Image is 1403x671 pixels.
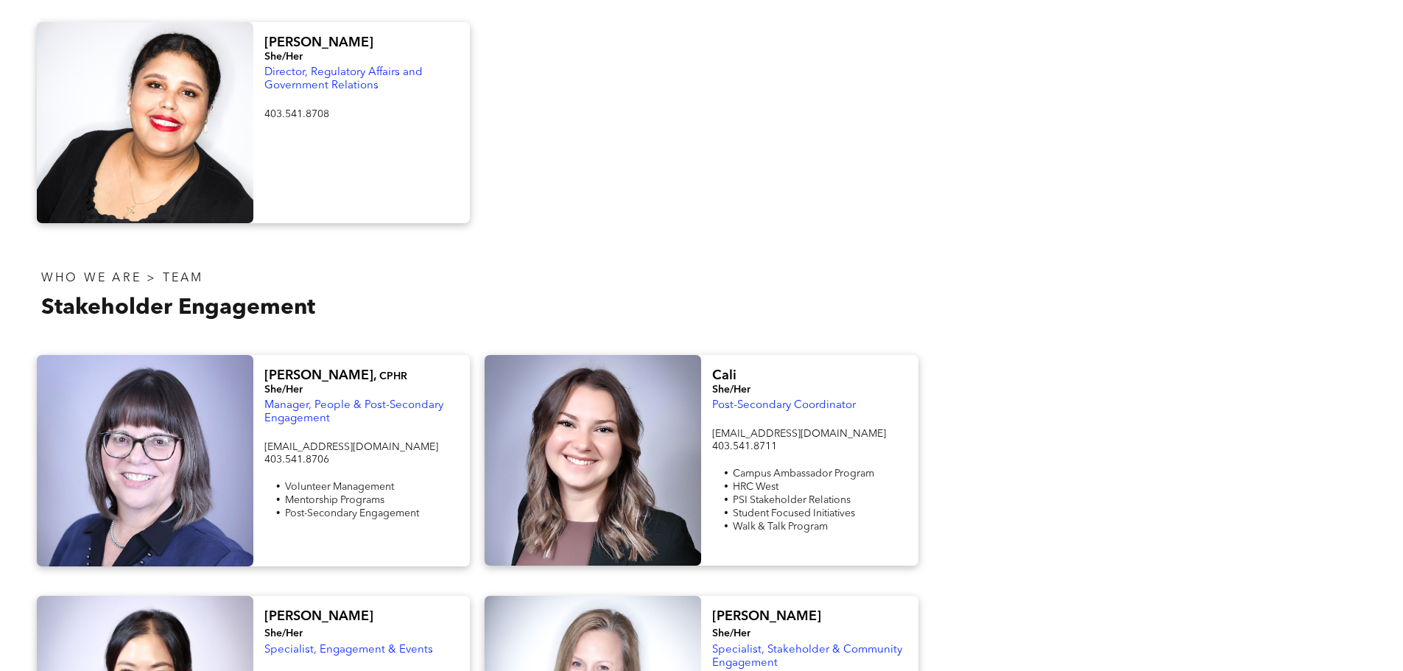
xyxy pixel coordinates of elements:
span: [EMAIL_ADDRESS][DOMAIN_NAME] [264,442,438,452]
span: 403.541.8706 [264,454,329,465]
span: Manager, People & Post-Secondary Engagement [264,400,443,424]
span: Mentorship Programs [285,495,384,505]
span: Walk & Talk Program [733,521,828,532]
span: Director, Regulatory Affairs and Government Relations [264,67,423,91]
span: Cali [712,369,736,382]
span: WHO WE ARE > TEAM [41,273,203,284]
span: She/Her [712,628,750,639]
span: PSI Stakeholder Relations [733,495,851,505]
span: 403.541.8708 [264,109,329,119]
span: Student Focused Initiatives [733,508,855,519]
span: Campus Ambassador Program [733,468,874,479]
span: Specialist, Engagement & Events [264,644,433,656]
span: [PERSON_NAME] [712,610,821,623]
span: Post-Secondary Coordinator [712,400,856,411]
span: [PERSON_NAME], [264,369,376,382]
span: Volunteer Management [285,482,394,492]
span: HRC West [733,482,778,492]
span: Post-Secondary Engagement [285,508,419,519]
span: Specialist, Stakeholder & Community Engagement [712,644,902,669]
span: 403.541.8711 [712,441,777,452]
span: CPHR [379,371,407,382]
span: Stakeholder Engagement [41,297,315,319]
span: She/Her [712,384,750,395]
span: [PERSON_NAME] [264,610,373,623]
span: [PERSON_NAME] [264,36,373,49]
span: She/Her [264,384,303,395]
span: She/Her [264,52,303,62]
span: She/Her [264,628,303,639]
span: [EMAIL_ADDRESS][DOMAIN_NAME] [712,429,886,439]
